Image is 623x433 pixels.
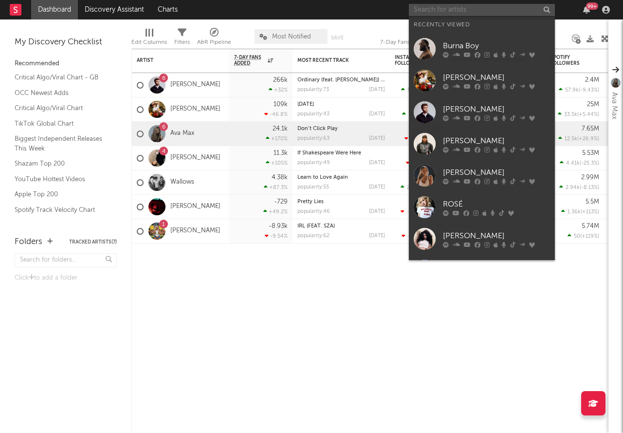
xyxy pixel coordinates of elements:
[579,136,598,142] span: +26.9 %
[581,161,598,166] span: -25.3 %
[15,236,42,248] div: Folders
[15,158,107,169] a: Shazam Top 200
[409,33,555,65] a: Burna Boy
[558,135,599,142] div: ( )
[369,185,385,190] div: [DATE]
[15,37,117,48] div: My Discovery Checklist
[395,55,429,66] div: Instagram Followers
[170,178,194,187] a: Wallows
[579,112,598,117] span: +5.44 %
[297,57,370,63] div: Most Recent Track
[582,150,599,156] div: 5.53M
[234,55,265,66] span: 7-Day Fans Added
[369,209,385,214] div: [DATE]
[297,151,385,156] div: If Shakespeare Were Here
[443,198,550,210] div: ROSÉ
[274,150,288,156] div: 11.3k
[443,135,550,147] div: [PERSON_NAME]
[409,255,555,286] a: [PERSON_NAME]
[297,112,330,117] div: popularity: 43
[15,189,107,200] a: Apple Top 200
[608,92,620,119] div: Ava Max
[170,130,194,138] a: Ava Max
[297,151,361,156] a: If Shakespeare Were Here
[170,203,220,211] a: [PERSON_NAME]
[414,19,550,31] div: Recently Viewed
[585,77,599,83] div: 2.4M
[131,24,167,53] div: Edit Columns
[273,77,288,83] div: 266k
[568,233,599,239] div: ( )
[15,58,117,70] div: Recommended
[582,126,599,132] div: 7.65M
[401,184,443,190] div: ( )
[402,111,443,117] div: ( )
[401,208,443,215] div: ( )
[409,223,555,255] a: [PERSON_NAME]
[568,209,581,215] span: 1.36k
[407,209,421,215] span: -1.17k
[369,136,385,141] div: [DATE]
[407,88,421,93] span: 54.6k
[264,184,288,190] div: +87.3 %
[15,88,107,98] a: OCC Newest Adds
[263,208,288,215] div: +49.2 %
[15,72,107,83] a: Critical Algo/Viral Chart - GB
[559,87,599,93] div: ( )
[574,234,580,239] span: 50
[297,126,338,132] a: Don’t Click Play
[564,112,577,117] span: 33.5k
[559,184,599,190] div: ( )
[15,118,107,129] a: TikTok Global Chart
[443,40,550,52] div: Burna Boy
[582,223,599,229] div: 5.74M
[137,57,210,63] div: Artist
[369,160,385,166] div: [DATE]
[15,205,107,215] a: Spotify Track Velocity Chart
[404,135,443,142] div: ( )
[269,87,288,93] div: +32 %
[15,253,117,267] input: Search for folders...
[297,224,385,229] div: IRL (FEAT. SZA)
[265,233,288,239] div: -9.54 %
[297,77,465,83] a: Ordinary (feat. [PERSON_NAME]) - Live from [GEOGRAPHIC_DATA]
[558,111,599,117] div: ( )
[550,55,585,66] div: Spotify Followers
[586,199,599,205] div: 5.5M
[443,167,550,178] div: [PERSON_NAME]
[409,191,555,223] a: ROSÉ
[170,154,220,162] a: [PERSON_NAME]
[409,96,555,128] a: [PERSON_NAME]
[15,174,107,185] a: YouTube Hottest Videos
[408,234,425,239] span: -9.44k
[274,101,288,108] div: 109k
[297,136,330,141] div: popularity: 63
[174,37,190,48] div: Filters
[401,87,443,93] div: ( )
[407,185,421,190] span: 2.07k
[443,230,550,242] div: [PERSON_NAME]
[443,72,550,83] div: [PERSON_NAME]
[131,37,167,48] div: Edit Columns
[69,240,117,245] button: Tracked Artists(7)
[380,37,453,48] div: 7-Day Fans Added (7-Day Fans Added)
[369,87,385,93] div: [DATE]
[297,185,329,190] div: popularity: 55
[272,174,288,181] div: 4.38k
[561,208,599,215] div: ( )
[369,112,385,117] div: [DATE]
[587,101,599,108] div: 25M
[583,6,590,14] button: 99+
[566,185,580,190] span: 2.94k
[409,128,555,160] a: [PERSON_NAME]
[409,160,555,191] a: [PERSON_NAME]
[560,160,599,166] div: ( )
[443,103,550,115] div: [PERSON_NAME]
[274,199,288,205] div: -729
[297,102,385,107] div: December 25th
[269,223,288,229] div: -8.93k
[297,160,330,166] div: popularity: 49
[566,161,580,166] span: 4.41k
[170,227,220,235] a: [PERSON_NAME]
[297,199,385,205] div: Pretty Lies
